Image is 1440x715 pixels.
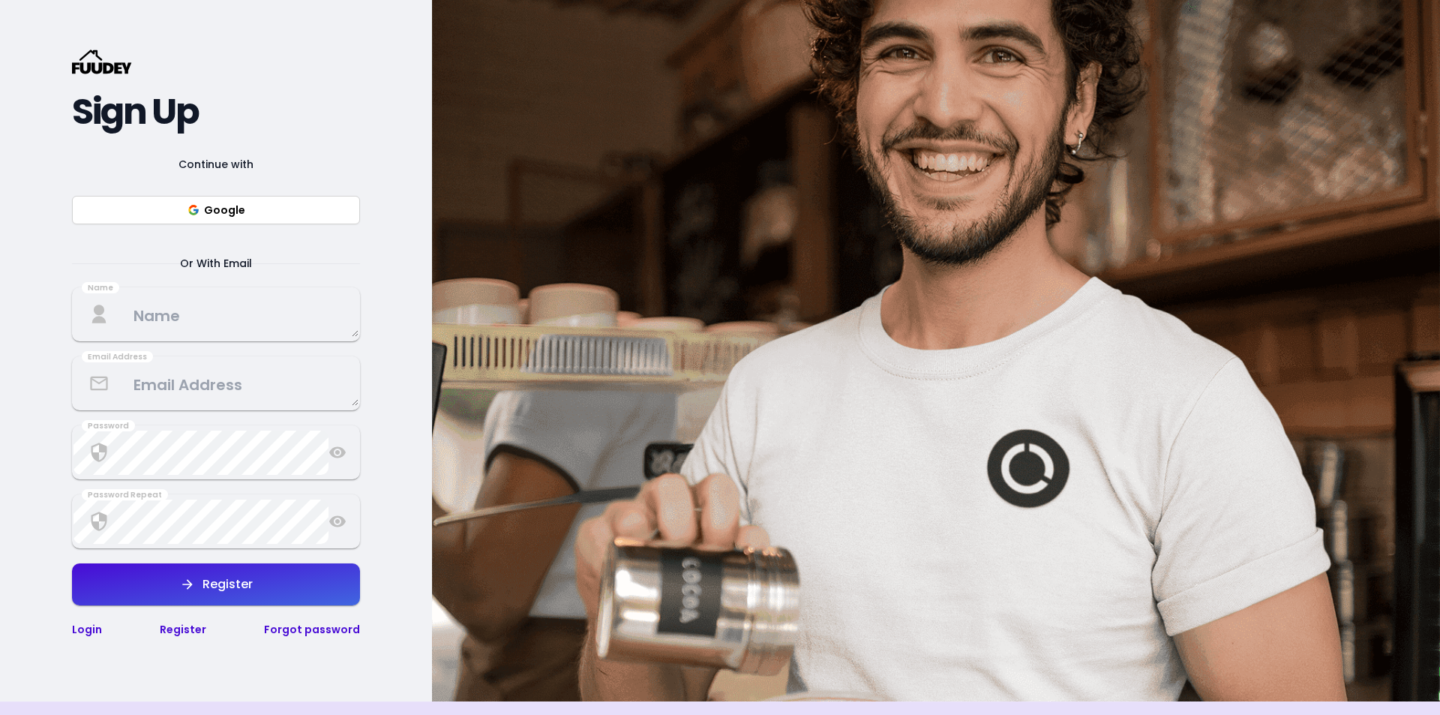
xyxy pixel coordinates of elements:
[264,622,360,637] a: Forgot password
[72,196,360,224] button: Google
[82,351,153,363] div: Email Address
[72,622,102,637] a: Login
[82,420,135,432] div: Password
[82,489,168,501] div: Password Repeat
[72,50,132,74] svg: {/* Added fill="currentColor" here */} {/* This rectangle defines the background. Its explicit fi...
[160,622,206,637] a: Register
[72,563,360,605] button: Register
[72,98,360,125] h2: Sign Up
[195,578,253,590] div: Register
[82,282,119,294] div: Name
[160,155,271,173] span: Continue with
[162,254,270,272] span: Or With Email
